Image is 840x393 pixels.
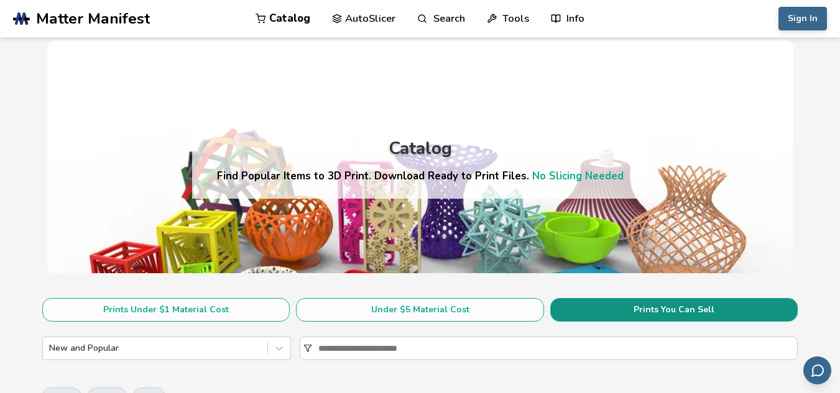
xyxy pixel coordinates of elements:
[803,356,831,384] button: Send feedback via email
[778,7,827,30] button: Sign In
[49,343,52,353] input: New and Popular
[389,139,452,158] div: Catalog
[42,298,290,322] button: Prints Under $1 Material Cost
[532,169,624,183] a: No Slicing Needed
[36,10,150,27] span: Matter Manifest
[550,298,798,322] button: Prints You Can Sell
[296,298,544,322] button: Under $5 Material Cost
[217,169,624,183] h4: Find Popular Items to 3D Print. Download Ready to Print Files.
